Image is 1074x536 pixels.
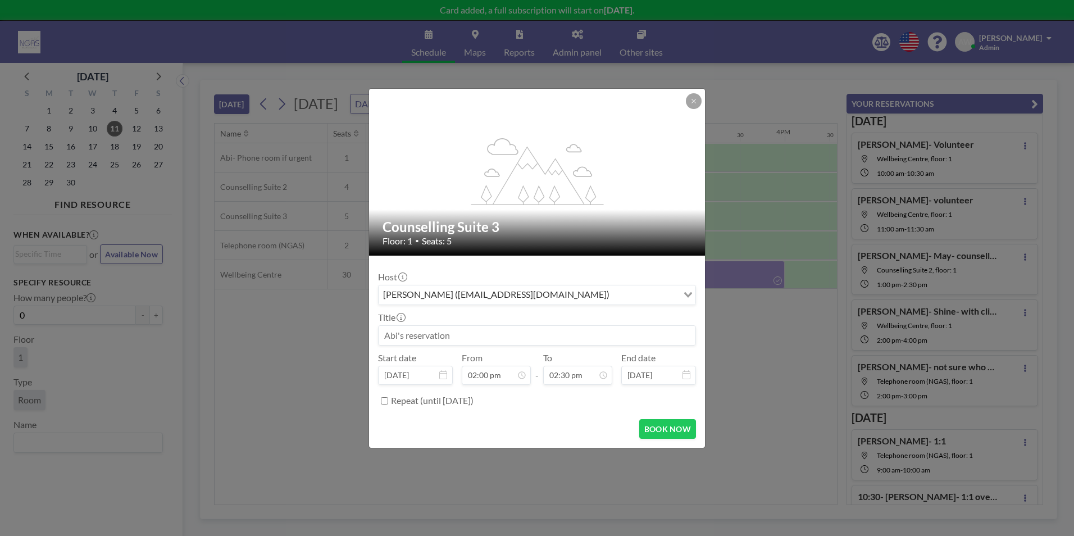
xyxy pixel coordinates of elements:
[621,352,656,364] label: End date
[378,271,406,283] label: Host
[471,137,604,205] g: flex-grow: 1.2;
[383,219,693,235] h2: Counselling Suite 3
[378,352,416,364] label: Start date
[535,356,539,381] span: -
[415,237,419,245] span: •
[378,312,404,323] label: Title
[543,352,552,364] label: To
[381,288,612,302] span: [PERSON_NAME] ([EMAIL_ADDRESS][DOMAIN_NAME])
[391,395,474,406] label: Repeat (until [DATE])
[613,288,677,302] input: Search for option
[383,235,412,247] span: Floor: 1
[379,326,695,345] input: Abi's reservation
[422,235,452,247] span: Seats: 5
[639,419,696,439] button: BOOK NOW
[379,285,695,305] div: Search for option
[462,352,483,364] label: From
